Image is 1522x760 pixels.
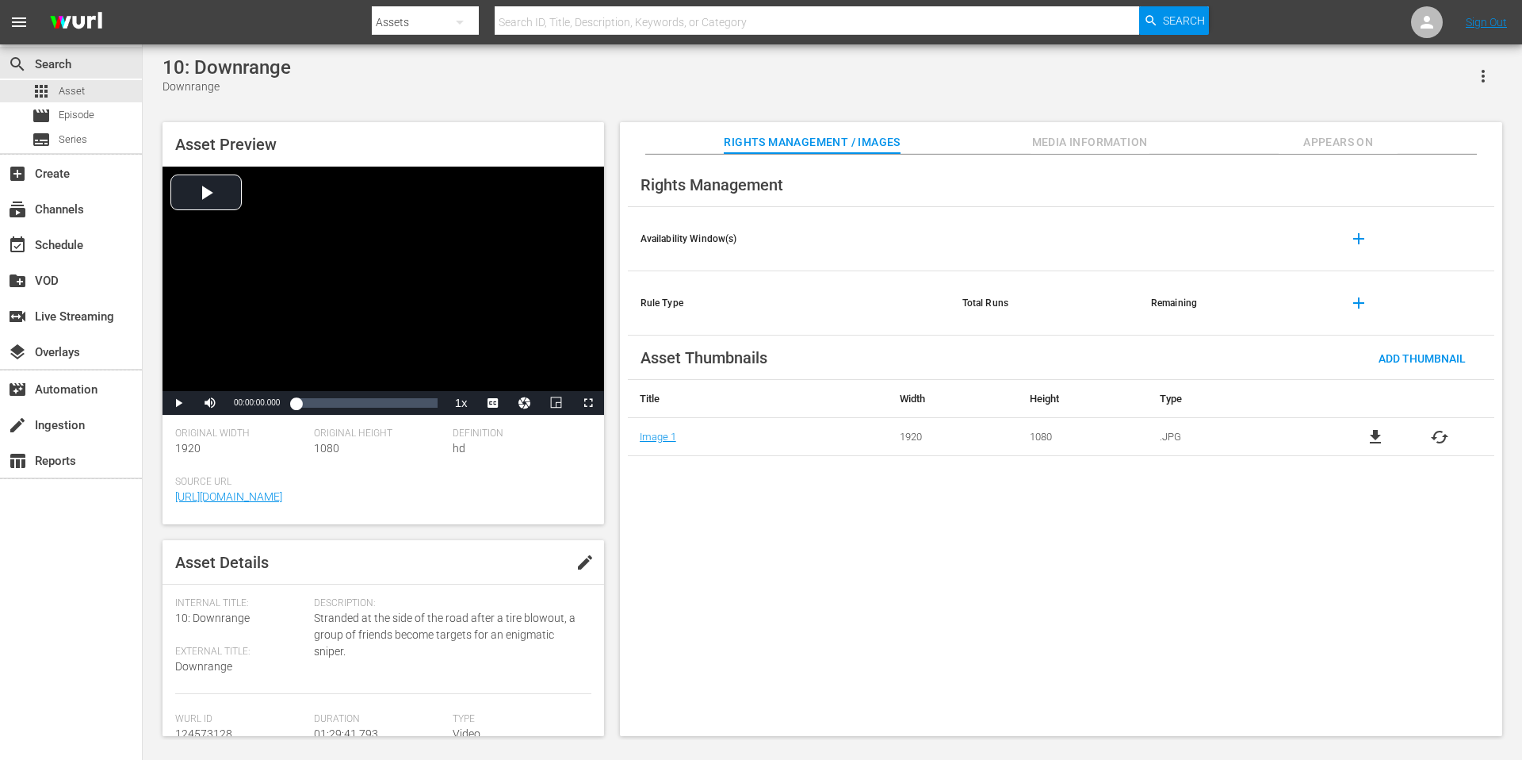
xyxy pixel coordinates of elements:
[1366,428,1385,447] a: file_download
[175,476,583,489] span: Source Url
[1031,132,1149,152] span: Media Information
[296,398,437,408] div: Progress Bar
[888,418,1018,456] td: 1920
[314,610,583,660] span: Stranded at the side of the road after a tire blowout, a group of friends become targets for an e...
[453,428,583,440] span: Definition
[453,727,480,740] span: Video
[641,175,783,194] span: Rights Management
[477,391,509,415] button: Captions
[175,713,306,726] span: Wurl Id
[1340,284,1378,322] button: add
[8,271,27,290] span: VOD
[566,543,604,582] button: edit
[1349,229,1368,248] span: add
[640,431,676,443] a: Image 1
[32,106,51,125] span: Episode
[509,391,541,415] button: Jump To Time
[175,135,277,154] span: Asset Preview
[175,553,269,572] span: Asset Details
[314,442,339,455] span: 1080
[8,307,27,326] span: Live Streaming
[446,391,477,415] button: Playback Rate
[1138,271,1327,336] th: Remaining
[32,82,51,101] span: Asset
[175,727,232,740] span: 124573128
[175,646,306,658] span: External Title:
[888,380,1018,418] th: Width
[1466,16,1507,29] a: Sign Out
[175,490,282,503] a: [URL][DOMAIN_NAME]
[59,132,87,148] span: Series
[32,130,51,149] span: Series
[1366,344,1478,372] button: Add Thumbnail
[1279,132,1398,152] span: Appears On
[724,132,900,152] span: Rights Management / Images
[950,271,1138,336] th: Total Runs
[541,391,572,415] button: Picture-in-Picture
[1139,6,1209,35] button: Search
[1148,418,1321,456] td: .JPG
[453,442,465,455] span: hd
[453,713,583,726] span: Type
[314,727,378,740] span: 01:29:41.793
[1018,418,1148,456] td: 1080
[572,391,604,415] button: Fullscreen
[194,391,226,415] button: Mute
[628,271,950,336] th: Rule Type
[628,380,888,418] th: Title
[8,451,27,470] span: Reports
[1148,380,1321,418] th: Type
[8,200,27,219] span: Channels
[314,713,445,726] span: Duration
[175,428,306,440] span: Original Width
[1349,294,1368,313] span: add
[163,79,291,95] div: Downrange
[628,207,950,271] th: Availability Window(s)
[1430,428,1449,447] button: cached
[59,83,85,99] span: Asset
[163,56,291,79] div: 10: Downrange
[175,660,232,673] span: Downrange
[234,398,280,407] span: 00:00:00.000
[8,380,27,399] span: Automation
[1366,352,1478,365] span: Add Thumbnail
[10,13,29,32] span: menu
[8,164,27,183] span: Create
[59,107,94,123] span: Episode
[8,55,27,74] span: Search
[38,4,114,41] img: ans4CAIJ8jUAAAAAAAAAAAAAAAAAAAAAAAAgQb4GAAAAAAAAAAAAAAAAAAAAAAAAJMjXAAAAAAAAAAAAAAAAAAAAAAAAgAT5G...
[641,348,767,367] span: Asset Thumbnails
[8,416,27,435] span: Ingestion
[175,612,250,624] span: 10: Downrange
[8,236,27,255] span: Schedule
[175,597,306,610] span: Internal Title:
[175,442,201,455] span: 1920
[1163,6,1205,35] span: Search
[314,597,583,610] span: Description:
[163,167,604,415] div: Video Player
[8,343,27,362] span: Overlays
[314,428,445,440] span: Original Height
[576,553,595,572] span: edit
[1018,380,1148,418] th: Height
[163,391,194,415] button: Play
[1340,220,1378,258] button: add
